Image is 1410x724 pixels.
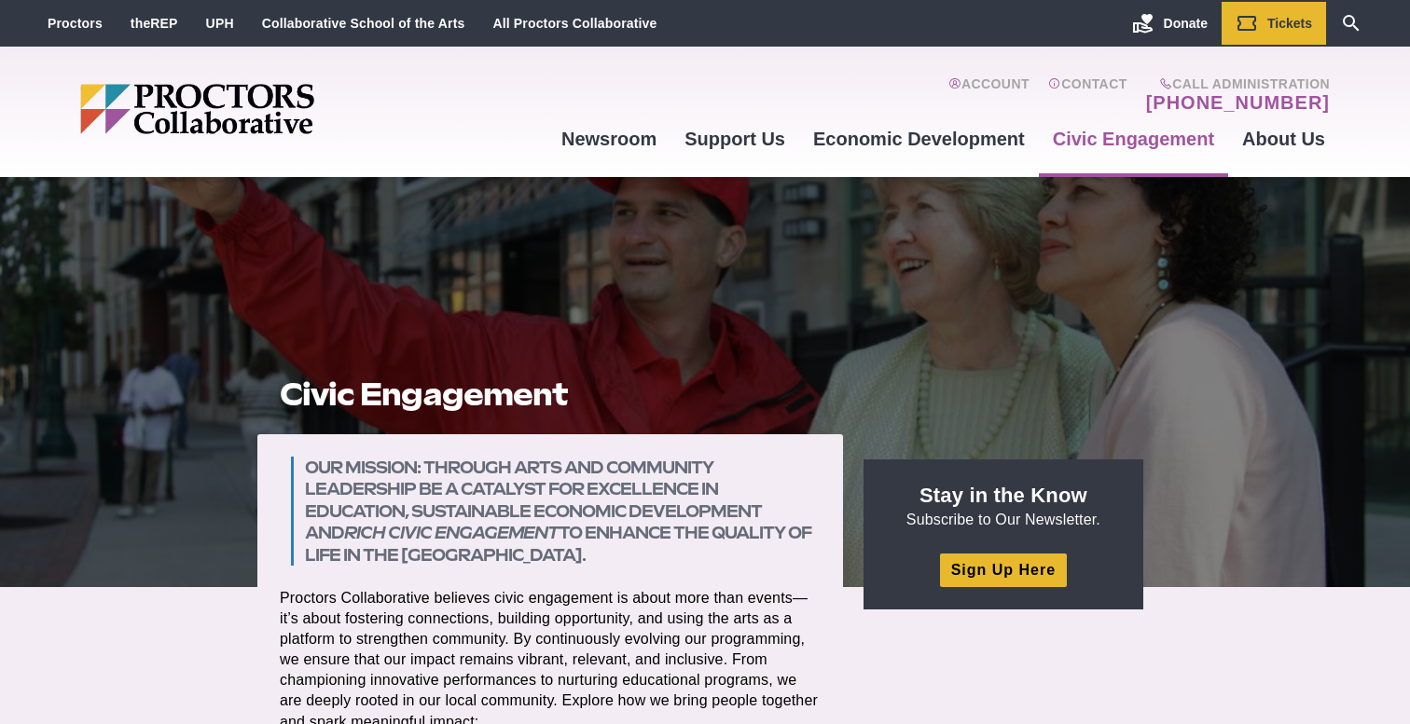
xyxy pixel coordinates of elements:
a: Contact [1048,76,1127,114]
p: Subscribe to Our Newsletter. [886,482,1121,530]
h1: Civic Engagement [280,376,821,412]
a: Civic Engagement [1039,114,1228,164]
span: Donate [1164,16,1208,31]
a: [PHONE_NUMBER] [1146,91,1330,114]
a: Economic Development [799,114,1039,164]
a: All Proctors Collaborative [492,16,657,31]
a: Newsroom [547,114,670,164]
a: Sign Up Here [940,553,1067,586]
img: Proctors logo [80,84,458,134]
a: Donate [1118,2,1222,45]
strong: Stay in the Know [919,484,1087,507]
a: Support Us [670,114,799,164]
a: Account [948,76,1030,114]
a: theREP [131,16,178,31]
span: Tickets [1267,16,1312,31]
a: Search [1326,2,1376,45]
span: Call Administration [1140,76,1330,91]
a: About Us [1228,114,1339,164]
a: UPH [206,16,234,31]
em: rich civic engagement [344,523,559,542]
a: Proctors [48,16,103,31]
a: Collaborative School of the Arts [262,16,465,31]
a: Tickets [1222,2,1326,45]
h3: Our mission: Through arts and community leadership be a catalyst for excellence in education, sus... [305,457,821,566]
